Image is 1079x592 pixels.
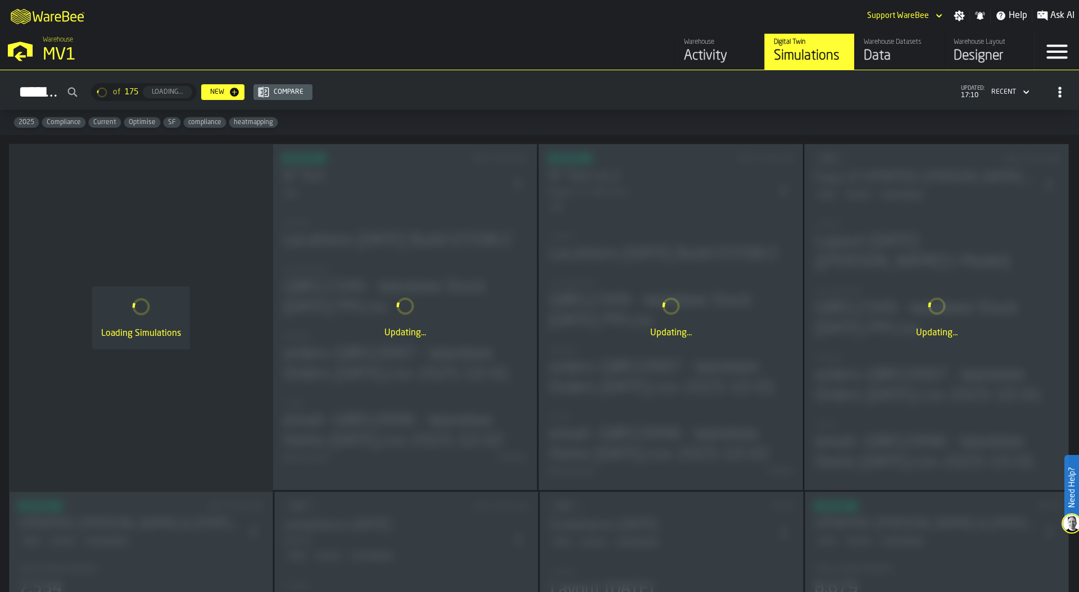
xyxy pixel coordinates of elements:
span: 17:10 [961,92,985,99]
button: button-Loading... [143,86,192,98]
div: Designer [954,47,1025,65]
div: Compare [269,88,308,96]
span: Compliance [42,119,85,126]
span: heatmapping [229,119,278,126]
span: compliance [184,119,226,126]
div: DropdownMenuValue-Support WareBee [867,11,929,20]
div: DropdownMenuValue-4 [991,88,1016,96]
a: link-to-/wh/i/3ccf57d1-1e0c-4a81-a3bb-c2011c5f0d50/data [854,34,944,70]
a: link-to-/wh/i/3ccf57d1-1e0c-4a81-a3bb-c2011c5f0d50/designer [944,34,1034,70]
div: Warehouse Layout [954,38,1025,46]
div: New [206,88,229,96]
button: button-New [201,84,244,100]
div: Activity [684,47,755,65]
div: ItemListCard-DashboardItemContainer [804,144,1069,490]
div: DropdownMenuValue-Support WareBee [863,9,945,22]
span: SF [164,119,180,126]
div: Updating... [548,326,794,340]
span: Current [89,119,121,126]
span: updated: [961,85,985,92]
span: Warehouse [43,36,73,44]
span: of [113,88,120,97]
div: ButtonLoadMore-Loading...-Prev-First-Last [87,83,201,101]
div: ItemListCard-DashboardItemContainer [538,144,803,490]
div: Warehouse Datasets [864,38,935,46]
label: button-toggle-Settings [949,10,969,21]
div: Updating... [282,326,528,340]
a: link-to-/wh/i/3ccf57d1-1e0c-4a81-a3bb-c2011c5f0d50/feed/ [674,34,764,70]
div: Updating... [814,326,1059,340]
span: Help [1009,9,1027,22]
span: 175 [125,88,138,97]
label: button-toggle-Menu [1035,34,1079,70]
span: Optimise [124,119,160,126]
div: Loading... [147,88,188,96]
span: Ask AI [1050,9,1075,22]
a: link-to-/wh/i/3ccf57d1-1e0c-4a81-a3bb-c2011c5f0d50/simulations [764,34,854,70]
label: Need Help? [1066,456,1078,519]
button: button-Compare [253,84,312,100]
div: Digital Twin [774,38,845,46]
div: ItemListCard- [9,144,273,491]
div: Warehouse [684,38,755,46]
label: button-toggle-Help [991,9,1032,22]
label: button-toggle-Notifications [970,10,990,21]
div: DropdownMenuValue-4 [987,85,1032,99]
div: Data [864,47,935,65]
span: 2025 [14,119,39,126]
div: Loading Simulations [101,327,181,340]
div: Simulations [774,47,845,65]
label: button-toggle-Ask AI [1032,9,1079,22]
div: ItemListCard-DashboardItemContainer [273,144,537,490]
div: MV1 [43,45,346,65]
